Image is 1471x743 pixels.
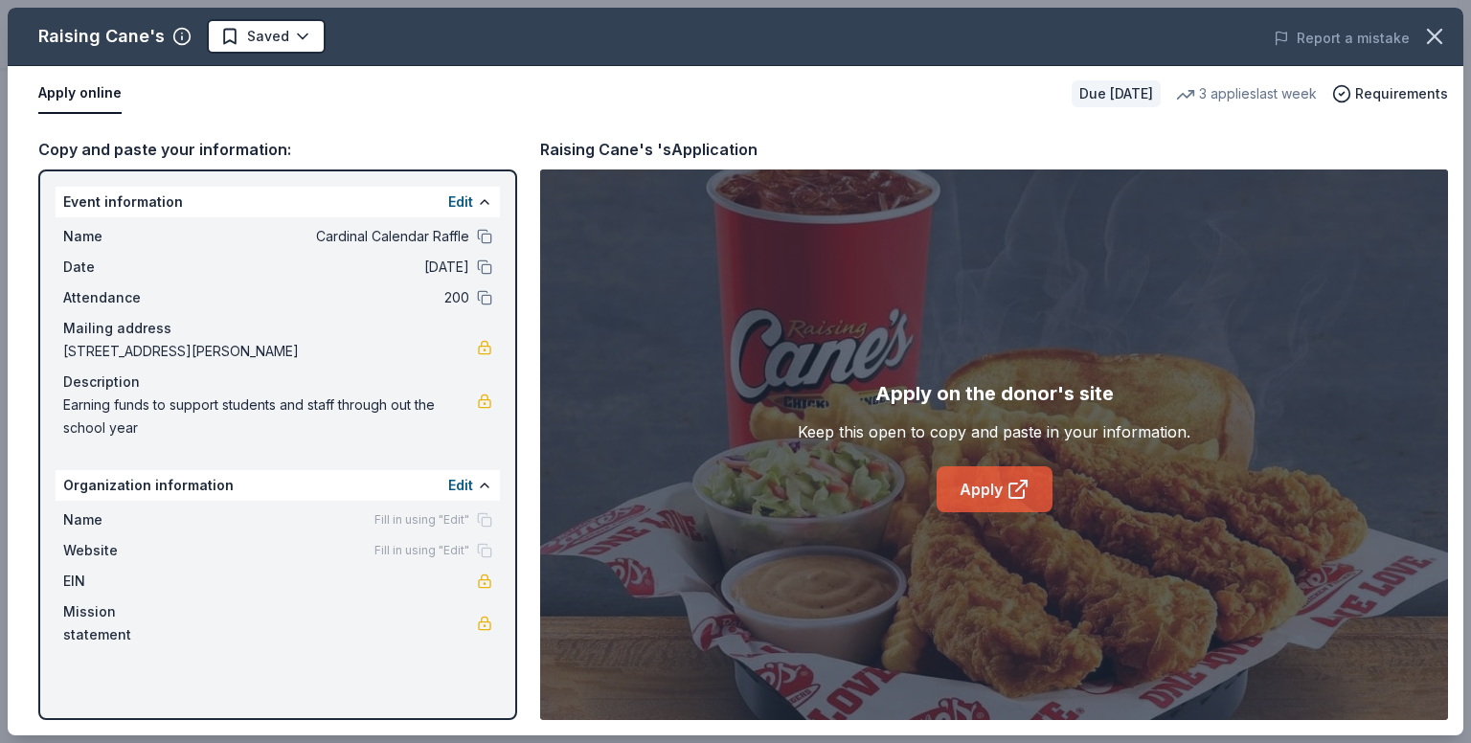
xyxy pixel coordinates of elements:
[1072,80,1161,107] div: Due [DATE]
[540,137,758,162] div: Raising Cane's 's Application
[937,466,1052,512] a: Apply
[63,256,192,279] span: Date
[56,470,500,501] div: Organization information
[192,286,469,309] span: 200
[1355,82,1448,105] span: Requirements
[63,317,492,340] div: Mailing address
[1332,82,1448,105] button: Requirements
[63,539,192,562] span: Website
[63,340,477,363] span: [STREET_ADDRESS][PERSON_NAME]
[38,137,517,162] div: Copy and paste your information:
[56,187,500,217] div: Event information
[63,600,192,646] span: Mission statement
[207,19,326,54] button: Saved
[63,286,192,309] span: Attendance
[192,225,469,248] span: Cardinal Calendar Raffle
[192,256,469,279] span: [DATE]
[63,394,477,439] span: Earning funds to support students and staff through out the school year
[798,420,1190,443] div: Keep this open to copy and paste in your information.
[448,191,473,214] button: Edit
[247,25,289,48] span: Saved
[63,508,192,531] span: Name
[63,570,192,593] span: EIN
[63,371,492,394] div: Description
[38,21,165,52] div: Raising Cane's
[448,474,473,497] button: Edit
[875,378,1114,409] div: Apply on the donor's site
[63,225,192,248] span: Name
[374,512,469,528] span: Fill in using "Edit"
[374,543,469,558] span: Fill in using "Edit"
[38,74,122,114] button: Apply online
[1274,27,1410,50] button: Report a mistake
[1176,82,1317,105] div: 3 applies last week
